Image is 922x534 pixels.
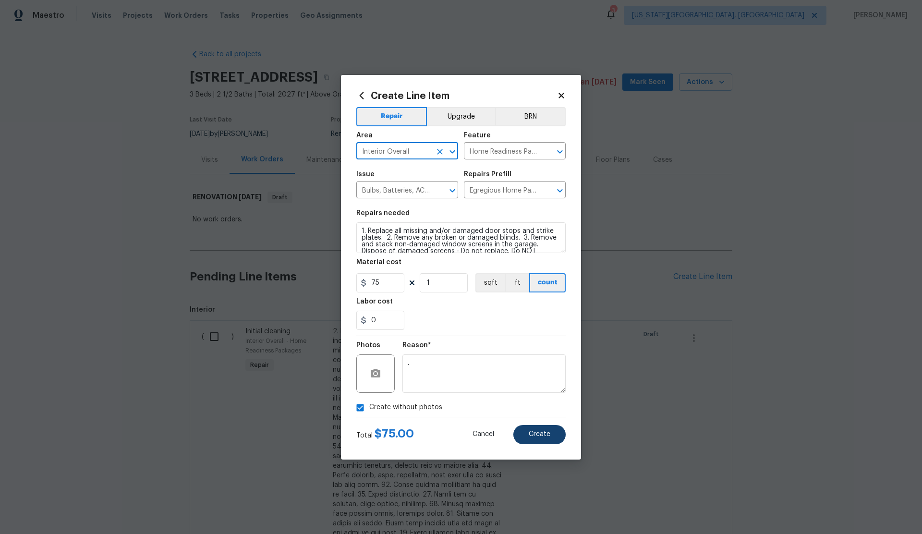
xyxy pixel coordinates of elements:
[356,171,375,178] h5: Issue
[356,132,373,139] h5: Area
[356,210,410,217] h5: Repairs needed
[529,273,566,292] button: count
[446,145,459,158] button: Open
[446,184,459,197] button: Open
[356,107,427,126] button: Repair
[529,431,550,438] span: Create
[433,145,447,158] button: Clear
[402,354,566,393] textarea: .
[457,425,510,444] button: Cancel
[464,171,511,178] h5: Repairs Prefill
[553,184,567,197] button: Open
[475,273,505,292] button: sqft
[356,259,401,266] h5: Material cost
[356,222,566,253] textarea: 1. Replace all missing and/or damaged door stops and strike plates. 2. Remove any broken or damag...
[375,428,414,439] span: $ 75.00
[495,107,566,126] button: BRN
[356,90,557,101] h2: Create Line Item
[553,145,567,158] button: Open
[464,132,491,139] h5: Feature
[473,431,494,438] span: Cancel
[402,342,431,349] h5: Reason*
[369,402,442,413] span: Create without photos
[513,425,566,444] button: Create
[427,107,496,126] button: Upgrade
[356,429,414,440] div: Total
[505,273,529,292] button: ft
[356,298,393,305] h5: Labor cost
[356,342,380,349] h5: Photos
